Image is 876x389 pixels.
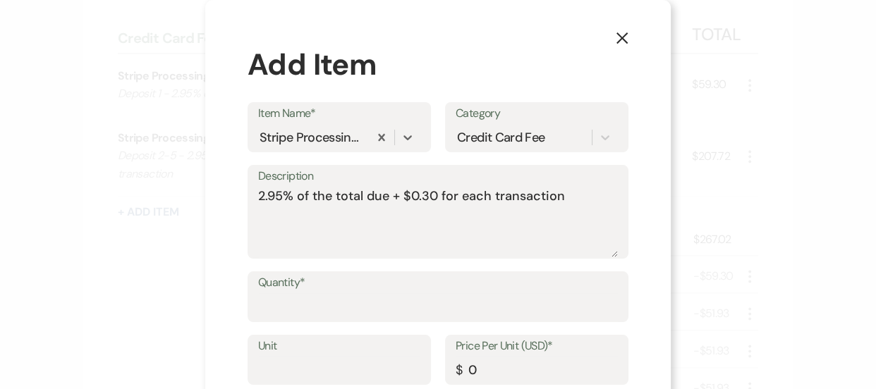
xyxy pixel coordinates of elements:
div: Stripe Processing Fee [260,128,365,147]
label: Price Per Unit (USD)* [456,336,618,357]
div: Credit Card Fee [457,128,545,147]
label: Category [456,104,618,124]
label: Item Name* [258,104,420,124]
textarea: 2.95% of the total due + $0.30 for each transaction [258,187,618,257]
div: Add Item [248,42,628,87]
label: Unit [258,336,420,357]
div: $ [456,361,462,380]
label: Quantity* [258,273,618,293]
label: Description [258,166,618,187]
